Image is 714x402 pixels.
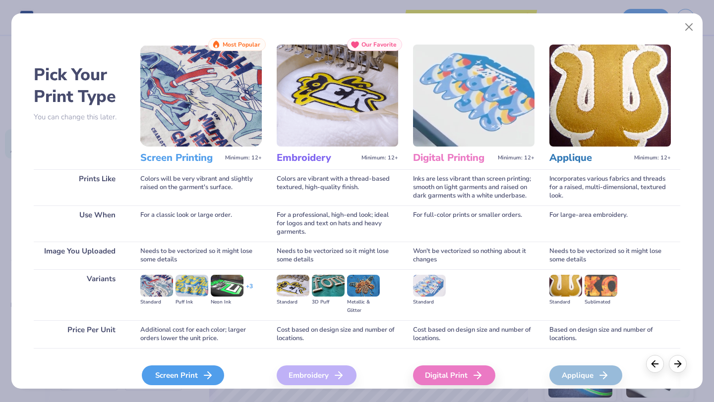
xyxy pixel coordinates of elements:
[277,275,309,297] img: Standard
[142,365,224,385] div: Screen Print
[413,169,535,205] div: Inks are less vibrant than screen printing; smooth on light garments and raised on dark garments ...
[361,41,397,48] span: Our Favorite
[277,151,357,164] h3: Embroidery
[277,45,398,147] img: Embroidery
[585,275,617,297] img: Sublimated
[34,169,125,205] div: Prints Like
[549,387,671,396] span: We'll vectorize your image.
[140,242,262,269] div: Needs to be vectorized so it might lose some details
[413,298,446,306] div: Standard
[413,242,535,269] div: Won't be vectorized so nothing about it changes
[413,365,495,385] div: Digital Print
[585,298,617,306] div: Sublimated
[223,41,260,48] span: Most Popular
[140,298,173,306] div: Standard
[549,205,671,242] div: For large-area embroidery.
[34,320,125,348] div: Price Per Unit
[211,298,243,306] div: Neon Ink
[549,45,671,147] img: Applique
[498,154,535,161] span: Minimum: 12+
[34,113,125,121] p: You can change this later.
[413,45,535,147] img: Digital Printing
[549,169,671,205] div: Incorporates various fabrics and threads for a raised, multi-dimensional, textured look.
[140,320,262,348] div: Additional cost for each color; larger orders lower the unit price.
[34,242,125,269] div: Image You Uploaded
[277,242,398,269] div: Needs to be vectorized so it might lose some details
[312,275,345,297] img: 3D Puff
[549,320,671,348] div: Based on design size and number of locations.
[549,298,582,306] div: Standard
[413,205,535,242] div: For full-color prints or smaller orders.
[361,154,398,161] span: Minimum: 12+
[225,154,262,161] span: Minimum: 12+
[277,298,309,306] div: Standard
[549,242,671,269] div: Needs to be vectorized so it might lose some details
[312,298,345,306] div: 3D Puff
[140,169,262,205] div: Colors will be very vibrant and slightly raised on the garment's surface.
[277,205,398,242] div: For a professional, high-end look; ideal for logos and text on hats and heavy garments.
[34,64,125,107] h2: Pick Your Print Type
[277,387,398,396] span: We'll vectorize your image.
[34,205,125,242] div: Use When
[176,298,208,306] div: Puff Ink
[549,365,622,385] div: Applique
[413,151,494,164] h3: Digital Printing
[277,169,398,205] div: Colors are vibrant with a thread-based textured, high-quality finish.
[277,320,398,348] div: Cost based on design size and number of locations.
[549,151,630,164] h3: Applique
[680,18,699,37] button: Close
[413,320,535,348] div: Cost based on design size and number of locations.
[211,275,243,297] img: Neon Ink
[140,387,262,396] span: We'll vectorize your image.
[549,275,582,297] img: Standard
[634,154,671,161] span: Minimum: 12+
[140,151,221,164] h3: Screen Printing
[277,365,357,385] div: Embroidery
[34,269,125,320] div: Variants
[140,275,173,297] img: Standard
[140,45,262,147] img: Screen Printing
[246,282,253,299] div: + 3
[347,275,380,297] img: Metallic & Glitter
[176,275,208,297] img: Puff Ink
[140,205,262,242] div: For a classic look or large order.
[347,298,380,315] div: Metallic & Glitter
[413,275,446,297] img: Standard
